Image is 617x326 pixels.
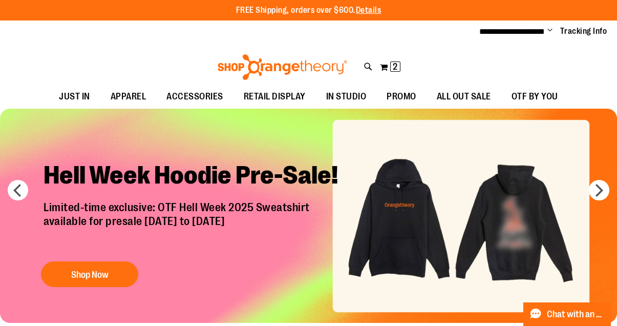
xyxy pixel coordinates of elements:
button: Account menu [547,26,552,36]
p: FREE Shipping, orders over $600. [236,5,381,16]
p: Limited-time exclusive: OTF Hell Week 2025 Sweatshirt available for presale [DATE] to [DATE] [36,201,356,251]
button: next [589,180,609,200]
span: Chat with an Expert [547,310,605,319]
span: ALL OUT SALE [437,85,491,108]
span: JUST IN [59,85,90,108]
button: Chat with an Expert [523,302,611,326]
span: ACCESSORIES [166,85,223,108]
button: Shop Now [41,261,138,287]
span: 2 [393,62,397,72]
button: prev [8,180,28,200]
span: PROMO [387,85,416,108]
span: APPAREL [111,85,146,108]
h2: Hell Week Hoodie Pre-Sale! [36,152,356,201]
a: Details [356,6,381,15]
span: IN STUDIO [326,85,367,108]
span: RETAIL DISPLAY [244,85,306,108]
img: Shop Orangetheory [216,54,349,80]
a: Tracking Info [560,26,607,37]
a: Hell Week Hoodie Pre-Sale! Limited-time exclusive: OTF Hell Week 2025 Sweatshirtavailable for pre... [36,152,356,292]
span: OTF BY YOU [512,85,558,108]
